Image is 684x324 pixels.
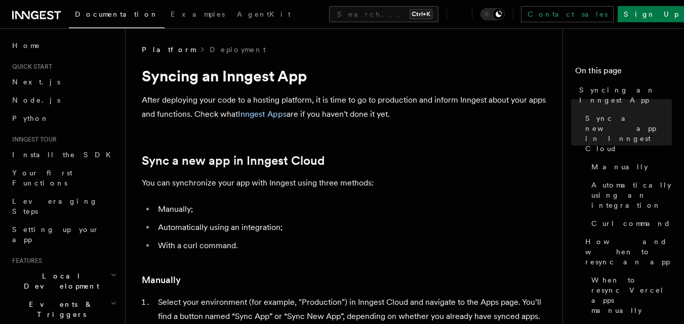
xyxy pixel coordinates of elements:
[12,78,60,86] span: Next.js
[575,65,672,81] h4: On this page
[579,85,672,105] span: Syncing an Inngest App
[12,151,117,159] span: Install the SDK
[410,9,432,19] kbd: Ctrl+K
[12,40,41,51] span: Home
[155,220,547,235] li: Automatically using an integration;
[8,164,119,192] a: Your first Functions
[587,271,672,319] a: When to resync Vercel apps manually
[8,109,119,127] a: Python
[210,44,266,55] a: Deployment
[12,96,60,104] span: Node.js
[237,10,291,18] span: AgentKit
[8,146,119,164] a: Install the SDK
[12,169,72,187] span: Your first Functions
[585,237,672,267] span: How and when to resync an app
[329,6,438,22] button: Search...Ctrl+K
[521,6,614,22] a: Contact sales
[238,109,287,119] a: Inngest Apps
[8,63,52,71] span: Quick start
[8,257,42,265] span: Features
[591,218,671,228] span: Curl command
[142,176,547,190] p: You can synchronize your app with Inngest using three methods:
[575,81,672,109] a: Syncing an Inngest App
[155,295,547,323] li: Select your environment (for example, "Production") in Inngest Cloud and navigate to the Apps pag...
[581,109,672,158] a: Sync a new app in Inngest Cloud
[155,202,547,216] li: Manually;
[142,154,325,168] a: Sync a new app in Inngest Cloud
[587,176,672,214] a: Automatically using an integration
[142,44,195,55] span: Platform
[8,271,110,291] span: Local Development
[12,225,99,244] span: Setting up your app
[587,214,672,233] a: Curl command
[8,299,110,319] span: Events & Triggers
[8,267,119,295] button: Local Development
[585,113,672,154] span: Sync a new app in Inngest Cloud
[8,192,119,220] a: Leveraging Steps
[8,73,119,91] a: Next.js
[12,197,98,215] span: Leveraging Steps
[171,10,225,18] span: Examples
[591,180,672,210] span: Automatically using an integration
[8,36,119,55] a: Home
[75,10,158,18] span: Documentation
[12,114,49,122] span: Python
[587,158,672,176] a: Manually
[8,135,57,144] span: Inngest tour
[8,295,119,323] button: Events & Triggers
[8,91,119,109] a: Node.js
[69,3,165,28] a: Documentation
[155,239,547,253] li: With a curl command.
[142,93,547,121] p: After deploying your code to a hosting platform, it is time to go to production and inform Innges...
[165,3,231,27] a: Examples
[581,233,672,271] a: How and when to resync an app
[591,275,672,315] span: When to resync Vercel apps manually
[142,67,547,85] h1: Syncing an Inngest App
[591,162,648,172] span: Manually
[231,3,297,27] a: AgentKit
[8,220,119,249] a: Setting up your app
[142,273,181,287] a: Manually
[480,8,505,20] button: Toggle dark mode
